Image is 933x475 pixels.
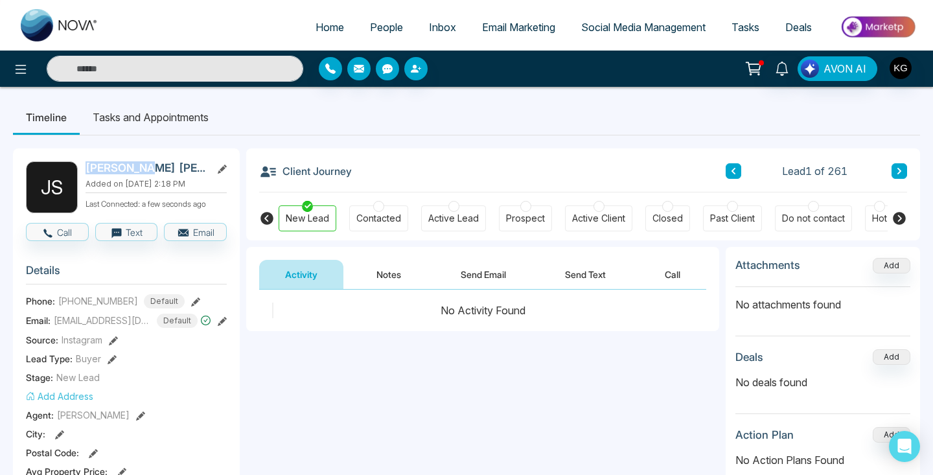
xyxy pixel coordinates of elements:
span: Lead 1 of 261 [782,163,847,179]
h3: Deals [735,351,763,364]
button: Add Address [26,389,93,403]
button: Add [873,427,910,443]
img: Market-place.gif [831,12,925,41]
span: Default [157,314,198,328]
button: AVON AI [798,56,877,81]
li: Timeline [13,100,80,135]
span: Phone: [26,294,55,308]
span: City : [26,427,45,441]
button: Call [26,223,89,241]
div: Do not contact [782,212,845,225]
span: Inbox [429,21,456,34]
a: Email Marketing [469,15,568,40]
div: Hot [872,212,887,225]
button: Notes [351,260,427,289]
span: Instagram [62,333,102,347]
span: [EMAIL_ADDRESS][DOMAIN_NAME] [54,314,151,327]
span: Lead Type: [26,352,73,365]
a: Inbox [416,15,469,40]
button: Call [639,260,706,289]
div: Past Client [710,212,755,225]
button: Email [164,223,227,241]
h2: [PERSON_NAME] [PERSON_NAME] [86,161,206,174]
span: AVON AI [824,61,866,76]
div: Active Lead [428,212,479,225]
div: J S [26,161,78,213]
button: Send Email [435,260,532,289]
span: Email: [26,314,51,327]
span: New Lead [56,371,100,384]
p: Last Connected: a few seconds ago [86,196,227,210]
span: Tasks [731,21,759,34]
li: Tasks and Appointments [80,100,222,135]
span: Social Media Management [581,21,706,34]
button: Text [95,223,158,241]
a: Tasks [719,15,772,40]
h3: Action Plan [735,428,794,441]
div: Active Client [572,212,625,225]
img: Nova CRM Logo [21,9,98,41]
span: Stage: [26,371,53,384]
span: Add [873,259,910,270]
div: Closed [652,212,683,225]
img: Lead Flow [801,60,819,78]
div: Contacted [356,212,401,225]
p: No attachments found [735,287,910,312]
span: Source: [26,333,58,347]
span: Agent: [26,408,54,422]
h3: Details [26,264,227,284]
a: Home [303,15,357,40]
span: People [370,21,403,34]
p: No Action Plans Found [735,452,910,468]
a: Social Media Management [568,15,719,40]
h3: Client Journey [259,161,352,181]
button: Add [873,349,910,365]
span: [PERSON_NAME] [57,408,130,422]
a: People [357,15,416,40]
p: Added on [DATE] 2:18 PM [86,178,227,190]
h3: Attachments [735,259,800,272]
span: Buyer [76,352,101,365]
div: Open Intercom Messenger [889,431,920,462]
span: Deals [785,21,812,34]
span: Postal Code : [26,446,79,459]
span: [PHONE_NUMBER] [58,294,138,308]
span: Default [144,294,185,308]
span: Home [316,21,344,34]
button: Activity [259,260,343,289]
a: Deals [772,15,825,40]
div: New Lead [286,212,329,225]
span: Email Marketing [482,21,555,34]
button: Add [873,258,910,273]
img: User Avatar [890,57,912,79]
button: Send Text [539,260,632,289]
div: Prospect [506,212,545,225]
div: No Activity Found [259,303,706,318]
p: No deals found [735,375,910,390]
